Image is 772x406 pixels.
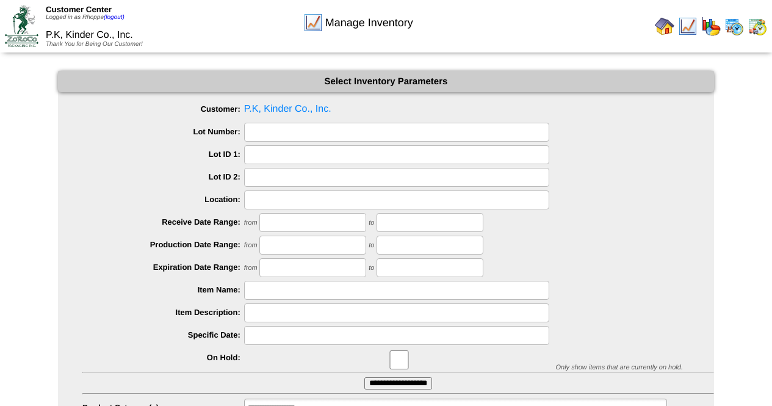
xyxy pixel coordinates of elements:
[46,5,112,14] span: Customer Center
[82,263,244,272] label: Expiration Date Range:
[369,219,374,227] span: to
[82,240,244,249] label: Production Date Range:
[82,127,244,136] label: Lot Number:
[303,13,323,32] img: line_graph.gif
[555,364,682,371] span: Only show items that are currently on hold.
[46,30,133,40] span: P.K, Kinder Co., Inc.
[82,150,244,159] label: Lot ID 1:
[244,219,258,227] span: from
[58,71,714,92] div: Select Inventory Parameters
[369,242,374,249] span: to
[82,285,244,294] label: Item Name:
[244,242,258,249] span: from
[748,16,767,36] img: calendarinout.gif
[82,104,244,114] label: Customer:
[655,16,674,36] img: home.gif
[701,16,721,36] img: graph.gif
[82,330,244,339] label: Specific Date:
[325,16,413,29] span: Manage Inventory
[724,16,744,36] img: calendarprod.gif
[46,14,124,21] span: Logged in as Rhoppe
[82,353,244,362] label: On Hold:
[678,16,698,36] img: line_graph.gif
[82,308,244,317] label: Item Description:
[82,217,244,227] label: Receive Date Range:
[5,5,38,46] img: ZoRoCo_Logo(Green%26Foil)%20jpg.webp
[369,264,374,272] span: to
[82,100,714,118] span: P.K, Kinder Co., Inc.
[46,41,143,48] span: Thank You for Being Our Customer!
[104,14,124,21] a: (logout)
[244,264,258,272] span: from
[82,195,244,204] label: Location:
[82,172,244,181] label: Lot ID 2:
